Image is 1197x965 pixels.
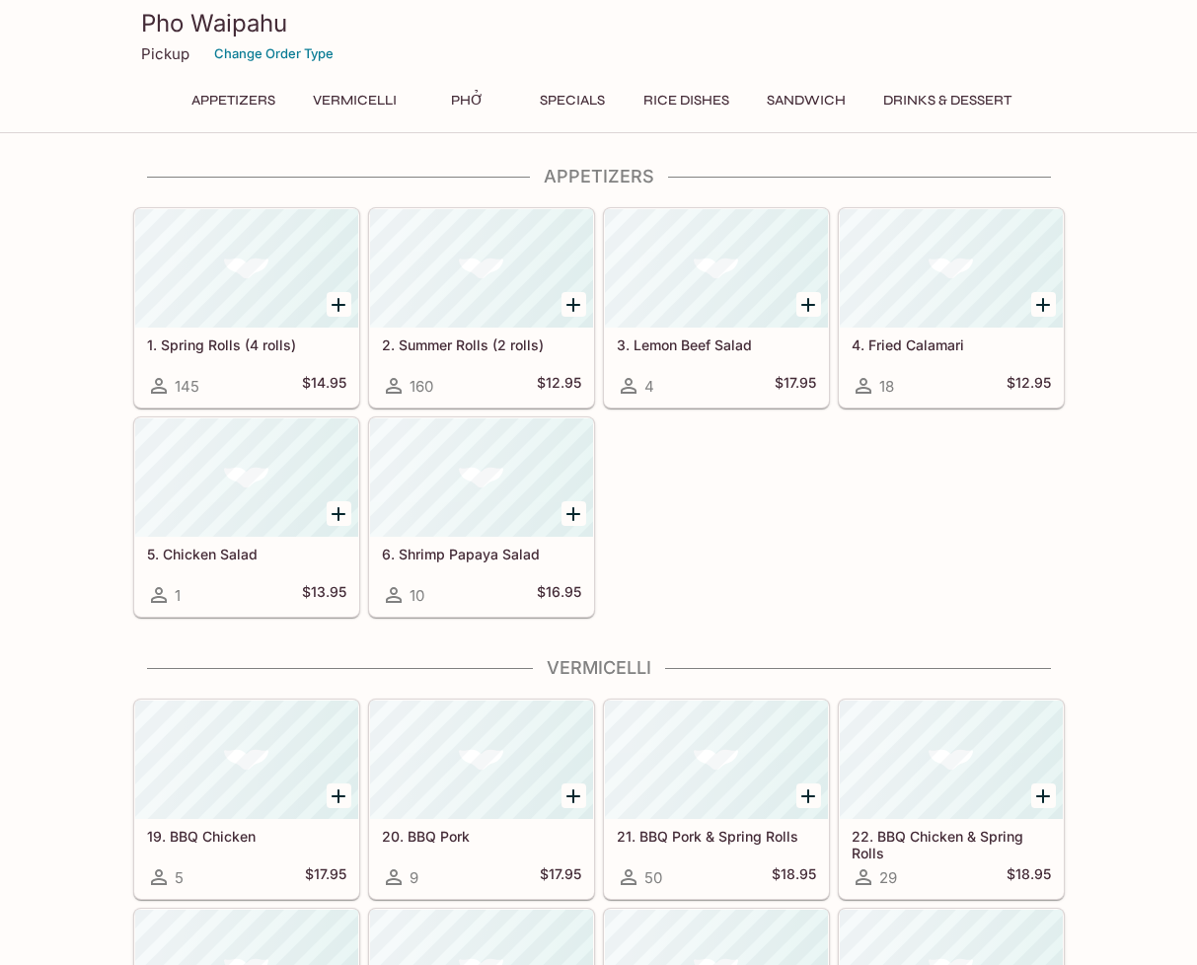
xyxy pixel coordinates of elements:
[423,87,512,114] button: Phở
[147,336,346,353] h5: 1. Spring Rolls (4 rolls)
[175,377,199,396] span: 145
[561,783,586,808] button: Add 20. BBQ Pork
[305,865,346,889] h5: $17.95
[175,868,184,887] span: 5
[633,87,740,114] button: Rice Dishes
[879,377,894,396] span: 18
[327,501,351,526] button: Add 5. Chicken Salad
[302,374,346,398] h5: $14.95
[852,828,1051,860] h5: 22. BBQ Chicken & Spring Rolls
[370,209,593,328] div: 2. Summer Rolls (2 rolls)
[1007,865,1051,889] h5: $18.95
[370,701,593,819] div: 20. BBQ Pork
[181,87,286,114] button: Appetizers
[302,87,408,114] button: Vermicelli
[772,865,816,889] h5: $18.95
[872,87,1022,114] button: Drinks & Dessert
[839,700,1064,899] a: 22. BBQ Chicken & Spring Rolls29$18.95
[147,546,346,562] h5: 5. Chicken Salad
[205,38,342,69] button: Change Order Type
[134,208,359,408] a: 1. Spring Rolls (4 rolls)145$14.95
[370,418,593,537] div: 6. Shrimp Papaya Salad
[327,783,351,808] button: Add 19. BBQ Chicken
[382,828,581,845] h5: 20. BBQ Pork
[605,701,828,819] div: 21. BBQ Pork & Spring Rolls
[756,87,857,114] button: Sandwich
[369,700,594,899] a: 20. BBQ Pork9$17.95
[617,828,816,845] h5: 21. BBQ Pork & Spring Rolls
[410,586,424,605] span: 10
[537,374,581,398] h5: $12.95
[1031,783,1056,808] button: Add 22. BBQ Chicken & Spring Rolls
[537,583,581,607] h5: $16.95
[135,701,358,819] div: 19. BBQ Chicken
[528,87,617,114] button: Specials
[382,336,581,353] h5: 2. Summer Rolls (2 rolls)
[540,865,581,889] h5: $17.95
[796,783,821,808] button: Add 21. BBQ Pork & Spring Rolls
[644,377,654,396] span: 4
[133,657,1065,679] h4: Vermicelli
[141,8,1057,38] h3: Pho Waipahu
[840,701,1063,819] div: 22. BBQ Chicken & Spring Rolls
[134,417,359,617] a: 5. Chicken Salad1$13.95
[604,700,829,899] a: 21. BBQ Pork & Spring Rolls50$18.95
[302,583,346,607] h5: $13.95
[147,828,346,845] h5: 19. BBQ Chicken
[605,209,828,328] div: 3. Lemon Beef Salad
[561,501,586,526] button: Add 6. Shrimp Papaya Salad
[369,208,594,408] a: 2. Summer Rolls (2 rolls)160$12.95
[327,292,351,317] button: Add 1. Spring Rolls (4 rolls)
[796,292,821,317] button: Add 3. Lemon Beef Salad
[617,336,816,353] h5: 3. Lemon Beef Salad
[852,336,1051,353] h5: 4. Fried Calamari
[410,868,418,887] span: 9
[1007,374,1051,398] h5: $12.95
[410,377,433,396] span: 160
[369,417,594,617] a: 6. Shrimp Papaya Salad10$16.95
[135,418,358,537] div: 5. Chicken Salad
[775,374,816,398] h5: $17.95
[604,208,829,408] a: 3. Lemon Beef Salad4$17.95
[134,700,359,899] a: 19. BBQ Chicken5$17.95
[879,868,897,887] span: 29
[175,586,181,605] span: 1
[133,166,1065,187] h4: Appetizers
[561,292,586,317] button: Add 2. Summer Rolls (2 rolls)
[135,209,358,328] div: 1. Spring Rolls (4 rolls)
[141,44,189,63] p: Pickup
[644,868,662,887] span: 50
[382,546,581,562] h5: 6. Shrimp Papaya Salad
[840,209,1063,328] div: 4. Fried Calamari
[839,208,1064,408] a: 4. Fried Calamari18$12.95
[1031,292,1056,317] button: Add 4. Fried Calamari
